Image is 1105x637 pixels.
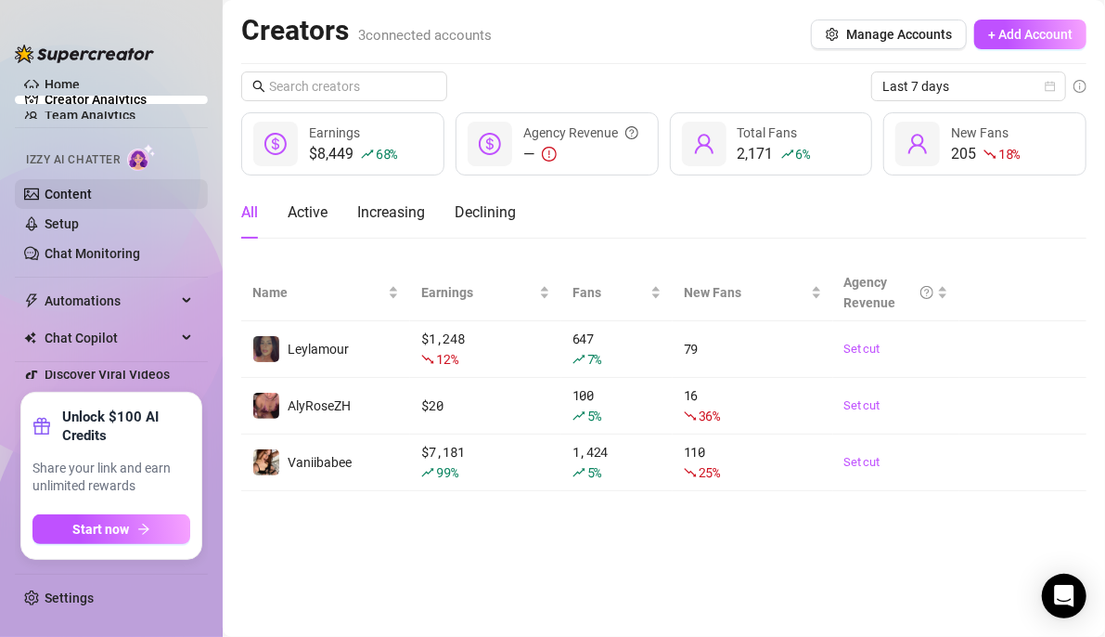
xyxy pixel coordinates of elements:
span: 5 % [587,463,601,481]
div: Increasing [357,201,425,224]
button: Start nowarrow-right [32,514,190,544]
a: Creator Analytics [45,84,193,114]
div: $ 1,248 [421,329,550,370]
img: AlyRoseZH [253,393,279,419]
div: Open Intercom Messenger [1042,574,1086,618]
span: Automations [45,286,176,316]
span: Leylamour [288,342,349,357]
div: 205 [951,143,1020,165]
span: Total Fans [738,125,798,140]
a: Team Analytics [45,108,135,123]
div: 16 [684,385,822,426]
span: fall [684,466,697,479]
img: Leylamour [253,336,279,362]
div: 2,171 [738,143,810,165]
span: 7 % [587,350,601,368]
span: rise [421,466,434,479]
span: dollar-circle [264,133,287,155]
div: 1,424 [572,442,662,483]
span: Earnings [421,282,535,303]
img: logo-BBDzfeDw.svg [15,45,154,63]
a: Settings [45,591,94,605]
span: exclamation-circle [542,147,557,162]
div: $ 7,181 [421,442,550,483]
span: 18 % [998,145,1020,162]
span: rise [361,148,374,161]
a: Setup [45,216,79,231]
span: New Fans [951,125,1009,140]
div: 100 [572,385,662,426]
span: Last 7 days [882,72,1055,100]
span: 36 % [699,407,720,424]
span: + Add Account [988,27,1073,42]
img: Chat Copilot [24,331,36,344]
span: Fans [572,282,647,303]
span: gift [32,417,51,435]
th: Name [241,265,410,321]
button: + Add Account [974,19,1086,49]
span: fall [421,353,434,366]
span: question-circle [920,272,933,313]
span: 5 % [587,407,601,424]
input: Search creators [269,76,421,97]
span: Manage Accounts [846,27,952,42]
span: arrow-right [137,523,150,536]
span: AlyRoseZH [288,398,351,413]
span: Share your link and earn unlimited rewards [32,460,190,496]
span: 68 % [376,145,397,162]
span: rise [572,409,585,422]
a: Content [45,187,92,201]
div: — [523,143,638,165]
img: AI Chatter [127,144,156,171]
div: 647 [572,329,662,370]
span: rise [572,466,585,479]
a: Home [45,77,80,92]
span: fall [684,409,697,422]
div: 79 [684,339,822,359]
div: Declining [455,201,516,224]
button: Manage Accounts [811,19,967,49]
div: All [241,201,258,224]
h2: Creators [241,13,492,48]
a: Set cut [844,340,949,358]
span: New Fans [684,282,807,303]
th: New Fans [673,265,833,321]
span: rise [781,148,794,161]
div: Agency Revenue [523,123,638,143]
span: question-circle [625,123,638,143]
span: Earnings [309,125,360,140]
a: Chat Monitoring [45,246,140,261]
span: rise [572,353,585,366]
a: Set cut [844,453,949,472]
div: Active [288,201,328,224]
span: thunderbolt [24,293,39,308]
span: info-circle [1073,80,1086,93]
span: search [252,80,265,93]
span: calendar [1045,81,1056,92]
div: $ 20 [421,396,550,416]
span: fall [983,148,996,161]
th: Fans [561,265,673,321]
span: dollar-circle [479,133,501,155]
th: Earnings [410,265,561,321]
span: user [693,133,715,155]
span: Chat Copilot [45,323,176,353]
a: Discover Viral Videos [45,367,170,382]
span: Start now [73,522,130,537]
span: Izzy AI Chatter [26,151,120,169]
strong: Unlock $100 AI Credits [62,408,190,445]
span: 12 % [436,350,457,368]
div: 110 [684,442,822,483]
span: 25 % [699,463,720,481]
span: Name [252,282,384,303]
span: 3 connected accounts [358,27,492,44]
img: Vaniibabee [253,449,279,475]
span: setting [826,28,839,41]
span: Vaniibabee [288,455,352,470]
div: Agency Revenue [844,272,934,313]
span: user [906,133,929,155]
span: 99 % [436,463,457,481]
span: 6 % [796,145,810,162]
a: Set cut [844,396,949,415]
div: $8,449 [309,143,397,165]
